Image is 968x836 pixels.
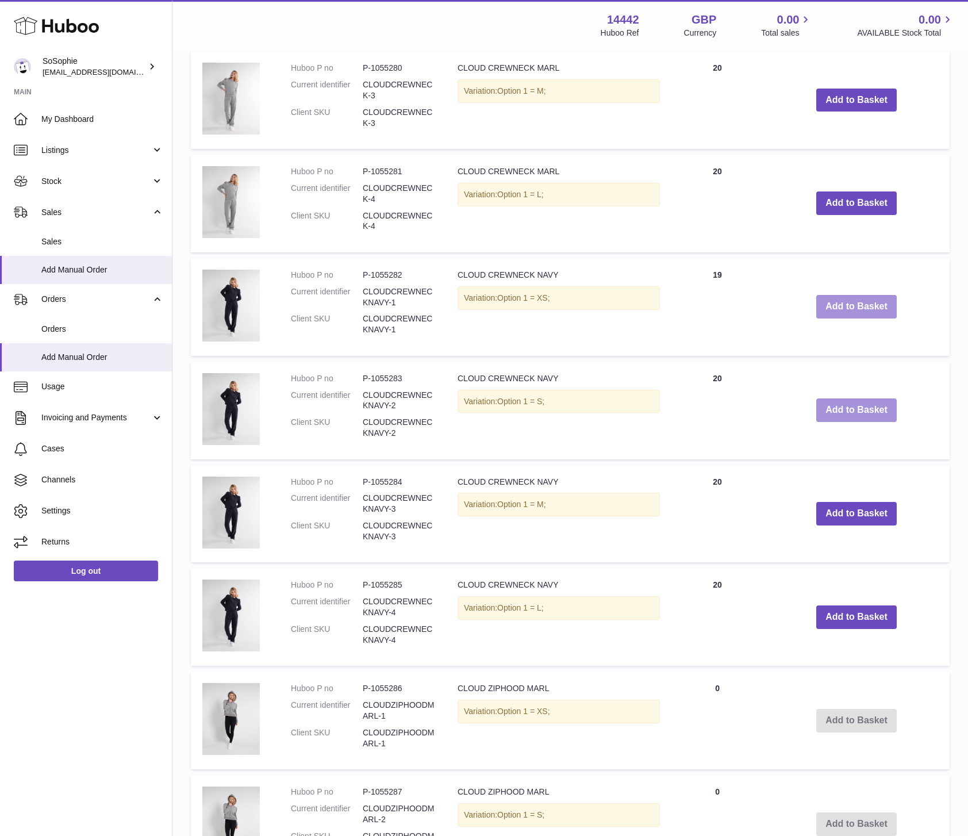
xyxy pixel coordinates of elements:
button: Add to Basket [816,502,897,526]
dt: Huboo P no [291,683,363,694]
span: Option 1 = XS; [497,707,550,716]
td: 20 [671,155,763,252]
div: Variation: [458,390,660,413]
dd: P-1055280 [363,63,435,74]
dt: Client SKU [291,210,363,232]
span: Stock [41,176,151,187]
td: CLOUD CREWNECK NAVY [446,568,671,666]
span: Option 1 = XS; [497,293,550,302]
span: Total sales [761,28,812,39]
div: Variation: [458,803,660,827]
td: 20 [671,51,763,149]
td: 20 [671,568,763,666]
dd: CLOUDCREWNECK-3 [363,107,435,129]
div: Variation: [458,493,660,516]
dd: CLOUDCREWNECKNAVY-2 [363,390,435,412]
td: CLOUD CREWNECK MARL [446,51,671,149]
dd: CLOUDCREWNECKNAVY-3 [363,493,435,515]
span: Invoicing and Payments [41,412,151,423]
span: Channels [41,474,163,485]
dt: Huboo P no [291,166,363,177]
td: 19 [671,258,763,356]
dt: Client SKU [291,107,363,129]
span: [EMAIL_ADDRESS][DOMAIN_NAME] [43,67,169,76]
div: Variation: [458,286,660,310]
dt: Client SKU [291,313,363,335]
dt: Huboo P no [291,787,363,797]
dt: Current identifier [291,596,363,618]
dt: Huboo P no [291,580,363,590]
span: Usage [41,381,163,392]
div: SoSophie [43,56,146,78]
td: 0 [671,672,763,769]
td: CLOUD CREWNECK NAVY [446,258,671,356]
span: Sales [41,207,151,218]
div: Currency [684,28,717,39]
dd: CLOUDCREWNECKNAVY-4 [363,596,435,618]
img: CLOUD ZIPHOOD MARL [202,683,260,755]
dt: Current identifier [291,183,363,205]
span: Option 1 = L; [497,190,544,199]
a: Log out [14,561,158,581]
div: Variation: [458,183,660,206]
img: CLOUD CREWNECK NAVY [202,580,260,651]
dd: P-1055283 [363,373,435,384]
dd: P-1055286 [363,683,435,694]
td: 20 [671,465,763,563]
dt: Current identifier [291,493,363,515]
a: 0.00 AVAILABLE Stock Total [857,12,954,39]
dd: CLOUDCREWNECKNAVY-1 [363,313,435,335]
span: Listings [41,145,151,156]
dd: P-1055282 [363,270,435,281]
span: Settings [41,505,163,516]
img: CLOUD CREWNECK MARL [202,166,260,238]
span: Orders [41,324,163,335]
img: CLOUD CREWNECK MARL [202,63,260,135]
span: Add Manual Order [41,264,163,275]
dt: Current identifier [291,79,363,101]
dd: P-1055287 [363,787,435,797]
dd: CLOUDCREWNECK-4 [363,210,435,232]
dd: CLOUDZIPHOODMARL-1 [363,727,435,749]
a: 0.00 Total sales [761,12,812,39]
dt: Current identifier [291,803,363,825]
div: Variation: [458,596,660,620]
dt: Huboo P no [291,373,363,384]
span: 0.00 [777,12,800,28]
button: Add to Basket [816,605,897,629]
button: Add to Basket [816,295,897,319]
img: CLOUD CREWNECK NAVY [202,477,260,549]
span: AVAILABLE Stock Total [857,28,954,39]
button: Add to Basket [816,89,897,112]
dt: Client SKU [291,520,363,542]
span: Cases [41,443,163,454]
dt: Client SKU [291,727,363,749]
div: Huboo Ref [601,28,639,39]
img: CLOUD CREWNECK NAVY [202,270,260,342]
div: Variation: [458,79,660,103]
span: Option 1 = S; [497,810,544,819]
span: Orders [41,294,151,305]
dd: CLOUDCREWNECKNAVY-1 [363,286,435,308]
strong: GBP [692,12,716,28]
dt: Huboo P no [291,63,363,74]
dd: CLOUDZIPHOODMARL-2 [363,803,435,825]
dd: CLOUDCREWNECK-4 [363,183,435,205]
span: Option 1 = S; [497,397,544,406]
dt: Huboo P no [291,477,363,488]
span: Add Manual Order [41,352,163,363]
img: info@thebigclick.co.uk [14,58,31,75]
dd: CLOUDCREWNECKNAVY-2 [363,417,435,439]
div: Variation: [458,700,660,723]
dd: CLOUDZIPHOODMARL-1 [363,700,435,722]
dd: CLOUDCREWNECK-3 [363,79,435,101]
span: Option 1 = M; [497,500,546,509]
button: Add to Basket [816,191,897,215]
dt: Client SKU [291,417,363,439]
dd: CLOUDCREWNECKNAVY-3 [363,520,435,542]
dt: Current identifier [291,390,363,412]
dt: Current identifier [291,286,363,308]
td: CLOUD ZIPHOOD MARL [446,672,671,769]
dt: Current identifier [291,700,363,722]
span: Sales [41,236,163,247]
